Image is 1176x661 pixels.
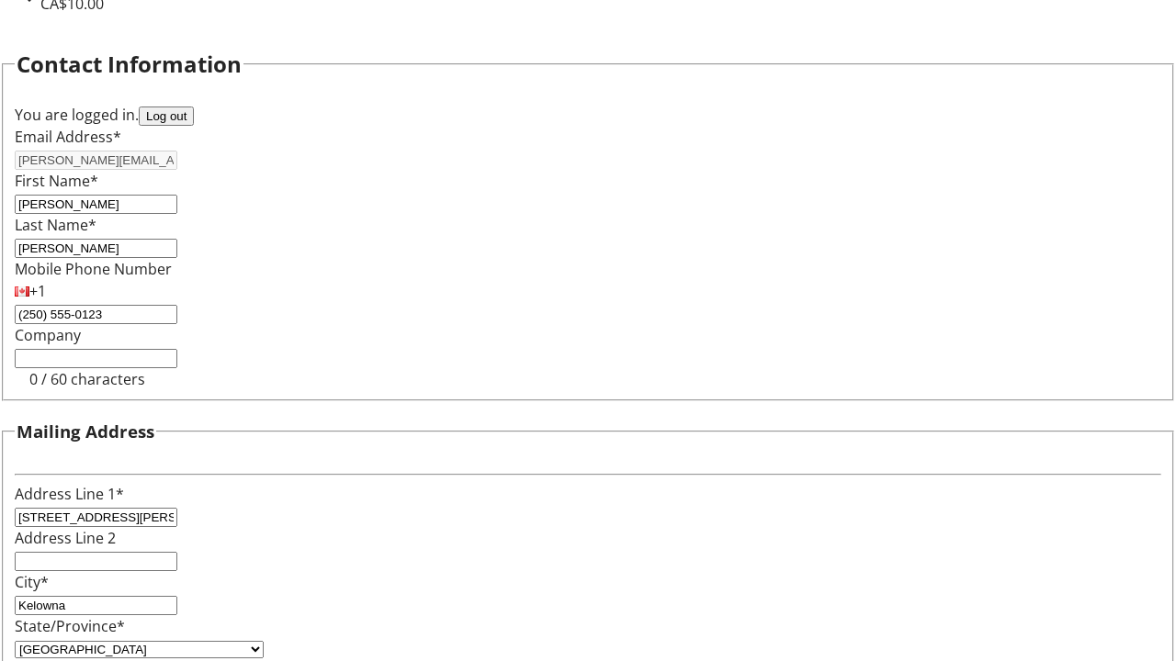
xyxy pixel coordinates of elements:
label: State/Province* [15,616,125,636]
h2: Contact Information [17,48,242,81]
input: City [15,596,177,615]
label: First Name* [15,171,98,191]
tr-character-limit: 0 / 60 characters [29,369,145,389]
label: Address Line 1* [15,484,124,504]
label: City* [15,572,49,592]
label: Company [15,325,81,345]
input: Address [15,508,177,527]
button: Log out [139,106,194,126]
input: (506) 234-5678 [15,305,177,324]
label: Address Line 2 [15,528,116,548]
h3: Mailing Address [17,419,154,444]
label: Last Name* [15,215,96,235]
div: You are logged in. [15,104,1161,126]
label: Email Address* [15,127,121,147]
label: Mobile Phone Number [15,259,172,279]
